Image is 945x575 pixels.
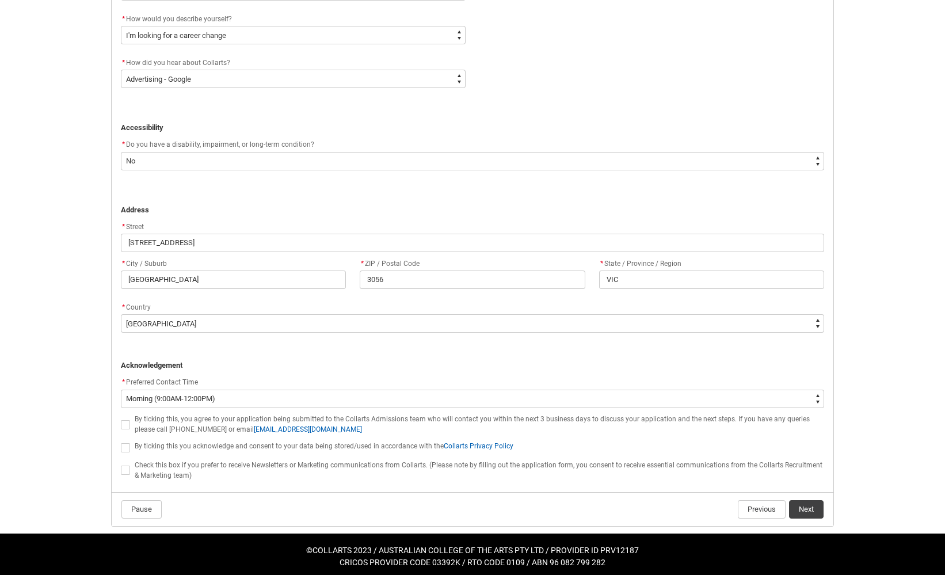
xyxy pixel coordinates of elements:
abbr: required [122,378,125,386]
abbr: required [122,303,125,311]
span: ZIP / Postal Code [360,260,420,268]
span: Check this box if you prefer to receive Newsletters or Marketing communications from Collarts. (P... [135,461,822,479]
abbr: required [122,140,125,148]
strong: Accessibility [121,123,163,132]
abbr: required [122,59,125,67]
span: How did you hear about Collarts? [126,59,230,67]
abbr: required [122,15,125,23]
strong: Acknowledgement [121,361,182,370]
span: City / Suburb [121,260,167,268]
abbr: required [122,223,125,231]
button: Previous [738,500,786,519]
span: Preferred Contact Time [126,378,198,386]
span: Do you have a disability, impairment, or long-term condition? [126,140,314,148]
abbr: required [122,260,125,268]
span: By ticking this you acknowledge and consent to your data being stored/used in accordance with the [135,442,513,450]
span: Country [126,303,151,311]
span: By ticking this, you agree to your application being submitted to the Collarts Admissions team wh... [135,415,810,433]
a: [EMAIL_ADDRESS][DOMAIN_NAME] [254,425,362,433]
span: State / Province / Region [599,260,681,268]
button: Pause [121,500,162,519]
abbr: required [600,260,603,268]
button: Next [789,500,824,519]
abbr: required [361,260,364,268]
a: Collarts Privacy Policy [444,442,513,450]
span: How would you describe yourself? [126,15,232,23]
span: Street [121,223,144,231]
strong: Address [121,205,149,214]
